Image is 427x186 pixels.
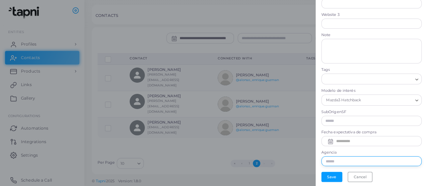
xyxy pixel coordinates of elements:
[321,130,422,135] label: Fecha expectativa de compra
[321,88,422,94] label: Modelo de interés
[321,109,422,115] label: SubOrigenSF
[363,97,412,104] input: Search for option
[321,172,342,182] button: Save
[325,97,362,104] span: Mazda3 Hatchback
[348,172,372,182] button: Cancel
[321,150,422,155] label: Agencia
[321,95,422,105] div: Search for option
[322,75,412,83] input: Search for option
[321,74,422,84] div: Search for option
[321,67,330,73] label: Tags
[321,32,422,38] label: Note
